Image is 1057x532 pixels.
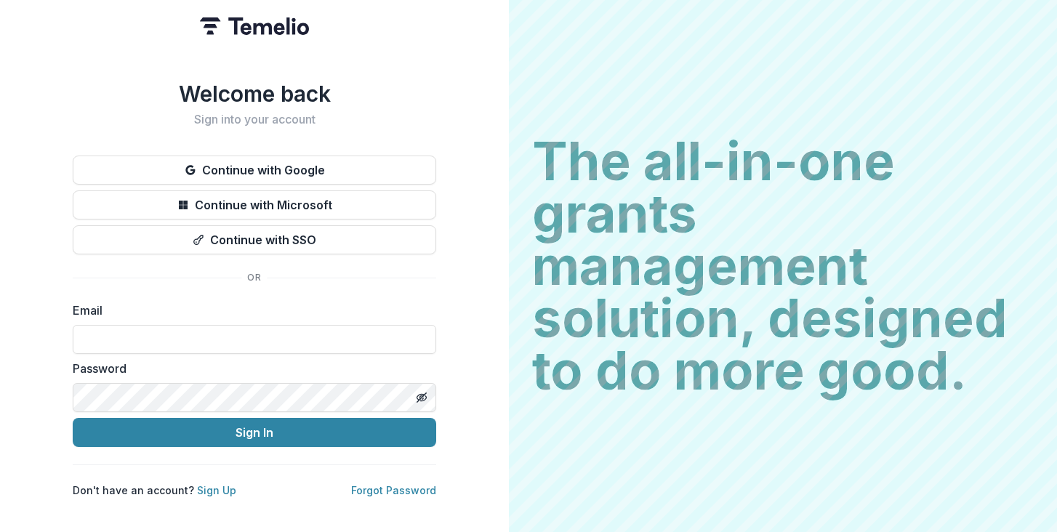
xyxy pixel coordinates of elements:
p: Don't have an account? [73,483,236,498]
button: Continue with SSO [73,225,436,254]
h1: Welcome back [73,81,436,107]
button: Sign In [73,418,436,447]
a: Forgot Password [351,484,436,496]
a: Sign Up [197,484,236,496]
button: Continue with Google [73,156,436,185]
button: Toggle password visibility [410,386,433,409]
img: Temelio [200,17,309,35]
label: Email [73,302,427,319]
label: Password [73,360,427,377]
button: Continue with Microsoft [73,190,436,219]
h2: Sign into your account [73,113,436,126]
